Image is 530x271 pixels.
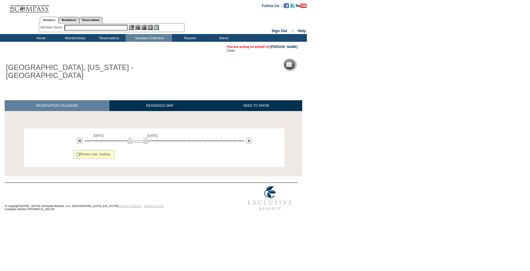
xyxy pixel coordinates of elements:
[129,25,134,30] img: b_edit.gif
[5,183,222,214] td: © Copyright [DATE] - [DATE]. Exclusive Resorts, LLC. [GEOGRAPHIC_DATA], [US_STATE]. Compass Versi...
[206,34,240,42] td: Admin
[291,29,294,33] span: ::
[93,134,104,137] span: [DATE]
[76,152,81,157] img: spinner2.gif
[298,29,306,33] a: Help
[284,3,289,8] img: Become our fan on Facebook
[242,183,298,214] img: Exclusive Resorts
[23,34,57,42] td: Home
[91,34,126,42] td: Reservations
[144,204,164,208] a: TERMS OF USE
[109,100,210,111] a: RESIDENCE MAP
[270,45,298,49] a: [PERSON_NAME]
[272,29,287,33] a: Sign Out
[5,62,144,81] h1: [GEOGRAPHIC_DATA], [US_STATE] - [GEOGRAPHIC_DATA]
[294,62,342,67] h5: Reservation Calendar
[148,134,158,137] span: [DATE]
[141,25,147,30] img: Impersonate
[57,34,91,42] td: Memberships
[262,3,284,8] td: Follow Us ::
[227,45,298,49] span: You are acting on behalf of:
[210,100,302,111] a: NEED TO KNOW
[59,17,79,23] a: Residences
[135,25,140,30] img: View
[74,150,115,159] div: Please wait, loading...
[119,204,142,208] a: PRIVACY POLICY
[5,100,109,111] a: RESERVATION CALENDAR
[296,3,307,8] img: Subscribe to our YouTube Channel
[77,138,83,144] img: Previous
[284,3,289,7] a: Become our fan on Facebook
[148,25,153,30] img: Reservations
[227,49,235,52] a: Clear
[172,34,206,42] td: Reports
[290,3,295,8] img: Follow us on Twitter
[296,3,307,7] a: Subscribe to our YouTube Channel
[40,17,59,24] a: Members
[79,17,103,23] a: Reservations
[290,3,295,7] a: Follow us on Twitter
[246,138,252,144] img: Next
[154,25,159,30] img: b_calculator.gif
[126,34,172,42] td: Vacation Collection
[40,25,64,30] div: Member Name:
